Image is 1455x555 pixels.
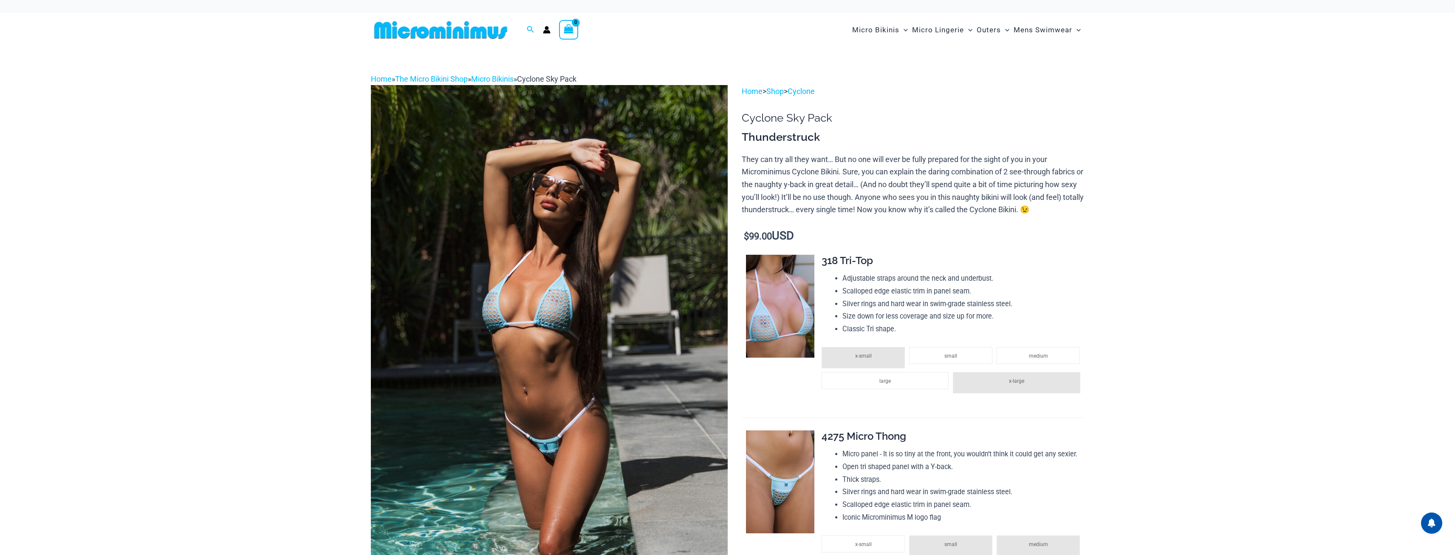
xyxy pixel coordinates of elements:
li: Classic Tri shape. [842,323,1085,336]
span: Micro Lingerie [912,19,964,41]
span: 4275 Micro Thong [822,430,906,442]
span: small [944,353,957,359]
span: x-large [1009,378,1024,384]
nav: Site Navigation [849,16,1085,44]
span: small [944,541,957,547]
h1: Cyclone Sky Pack [742,111,1084,125]
li: x-small [822,347,905,368]
a: Cyclone [788,87,815,96]
img: Cyclone Sky 4275 Bottom [746,430,814,533]
span: » » » [371,74,576,83]
span: $ [744,231,749,242]
span: 318 Tri-Top [822,254,873,267]
li: Scalloped edge elastic trim in panel seam. [842,285,1085,298]
a: Account icon link [543,26,551,34]
p: > > [742,85,1084,98]
span: Cyclone Sky Pack [517,74,576,83]
span: Menu Toggle [1072,19,1081,41]
span: large [879,378,891,384]
li: x-small [822,535,905,552]
li: Open tri shaped panel with a Y-back. [842,461,1085,473]
a: Home [371,74,392,83]
span: medium [1029,353,1048,359]
span: Menu Toggle [1001,19,1009,41]
h3: Thunderstruck [742,130,1084,145]
span: x-small [855,353,872,359]
span: Micro Bikinis [852,19,899,41]
a: OutersMenu ToggleMenu Toggle [975,17,1011,43]
li: large [822,372,949,389]
a: The Micro Bikini Shop [395,74,468,83]
li: Thick straps. [842,473,1085,486]
li: small [909,347,992,364]
p: USD [742,230,1084,243]
img: MM SHOP LOGO FLAT [371,20,511,40]
span: x-small [855,541,872,547]
li: medium [997,347,1080,364]
span: Outers [977,19,1001,41]
li: Silver rings and hard wear in swim-grade stainless steel. [842,298,1085,310]
li: x-large [953,372,1080,393]
li: Adjustable straps around the neck and underbust. [842,272,1085,285]
span: Menu Toggle [899,19,908,41]
span: medium [1029,541,1048,547]
span: Mens Swimwear [1014,19,1072,41]
a: Micro LingerieMenu ToggleMenu Toggle [910,17,975,43]
li: Iconic Microminimus M logo flag [842,511,1085,524]
li: Silver rings and hard wear in swim-grade stainless steel. [842,486,1085,498]
span: Menu Toggle [964,19,972,41]
img: Cyclone Sky 318 Top [746,255,814,358]
a: Mens SwimwearMenu ToggleMenu Toggle [1011,17,1083,43]
li: Scalloped edge elastic trim in panel seam. [842,498,1085,511]
a: Micro Bikinis [471,74,514,83]
a: Home [742,87,763,96]
a: View Shopping Cart, empty [559,20,579,40]
p: They can try all they want… But no one will ever be fully prepared for the sight of you in your M... [742,153,1084,216]
a: Micro BikinisMenu ToggleMenu Toggle [850,17,910,43]
a: Shop [766,87,784,96]
bdi: 99.00 [744,231,772,242]
li: Size down for less coverage and size up for more. [842,310,1085,323]
a: Search icon link [527,25,534,35]
li: Micro panel - It is so tiny at the front, you wouldn’t think it could get any sexier. [842,448,1085,461]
